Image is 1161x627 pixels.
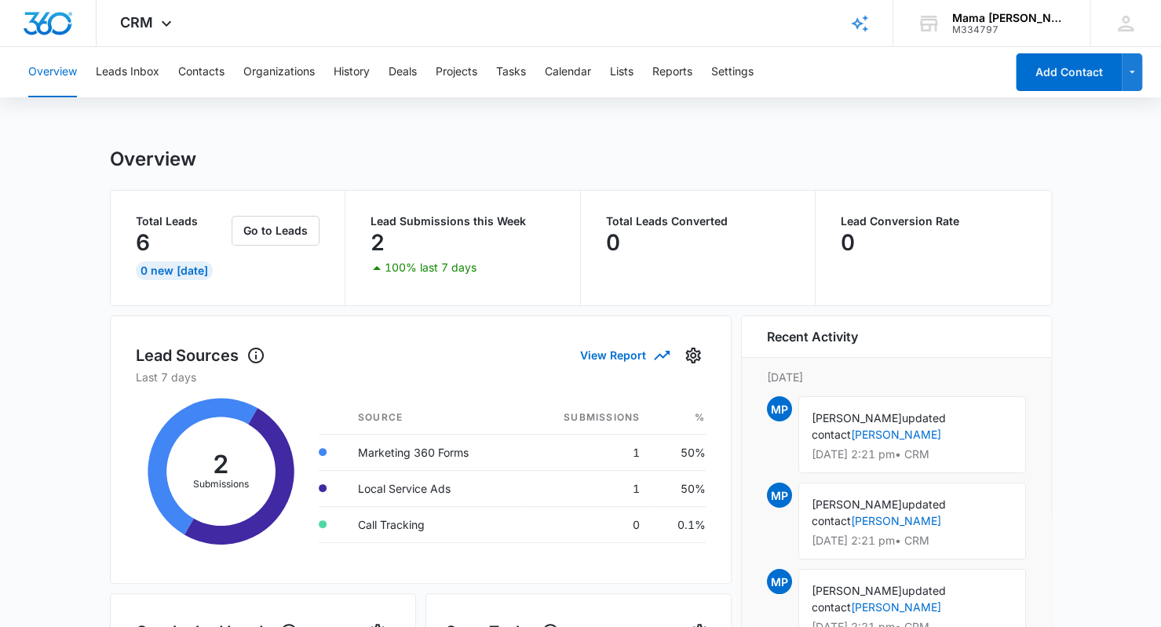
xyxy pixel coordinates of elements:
[767,483,792,508] span: MP
[652,434,705,470] td: 50%
[345,401,521,435] th: Source
[521,470,652,506] td: 1
[580,341,668,369] button: View Report
[28,47,77,97] button: Overview
[496,47,526,97] button: Tasks
[120,14,153,31] span: CRM
[345,506,521,542] td: Call Tracking
[812,584,902,597] span: [PERSON_NAME]
[371,230,385,255] p: 2
[521,506,652,542] td: 0
[606,216,790,227] p: Total Leads Converted
[841,216,1026,227] p: Lead Conversion Rate
[136,261,213,280] div: 0 New [DATE]
[652,47,692,97] button: Reports
[952,24,1067,35] div: account id
[812,411,902,425] span: [PERSON_NAME]
[652,470,705,506] td: 50%
[521,401,652,435] th: Submissions
[385,262,476,273] p: 100% last 7 days
[521,434,652,470] td: 1
[243,47,315,97] button: Organizations
[136,344,265,367] h1: Lead Sources
[110,148,196,171] h1: Overview
[812,535,1013,546] p: [DATE] 2:21 pm • CRM
[96,47,159,97] button: Leads Inbox
[851,428,941,441] a: [PERSON_NAME]
[232,216,319,246] button: Go to Leads
[711,47,754,97] button: Settings
[136,369,706,385] p: Last 7 days
[952,12,1067,24] div: account name
[767,569,792,594] span: MP
[345,470,521,506] td: Local Service Ads
[681,343,706,368] button: Settings
[178,47,225,97] button: Contacts
[232,224,319,237] a: Go to Leads
[371,216,555,227] p: Lead Submissions this Week
[812,498,902,511] span: [PERSON_NAME]
[345,434,521,470] td: Marketing 360 Forms
[136,216,229,227] p: Total Leads
[136,230,150,255] p: 6
[606,230,620,255] p: 0
[652,401,705,435] th: %
[545,47,591,97] button: Calendar
[851,514,941,527] a: [PERSON_NAME]
[436,47,477,97] button: Projects
[767,327,858,346] h6: Recent Activity
[652,506,705,542] td: 0.1%
[1016,53,1122,91] button: Add Contact
[841,230,855,255] p: 0
[767,396,792,421] span: MP
[851,600,941,614] a: [PERSON_NAME]
[610,47,633,97] button: Lists
[767,369,1026,385] p: [DATE]
[389,47,417,97] button: Deals
[334,47,370,97] button: History
[812,449,1013,460] p: [DATE] 2:21 pm • CRM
